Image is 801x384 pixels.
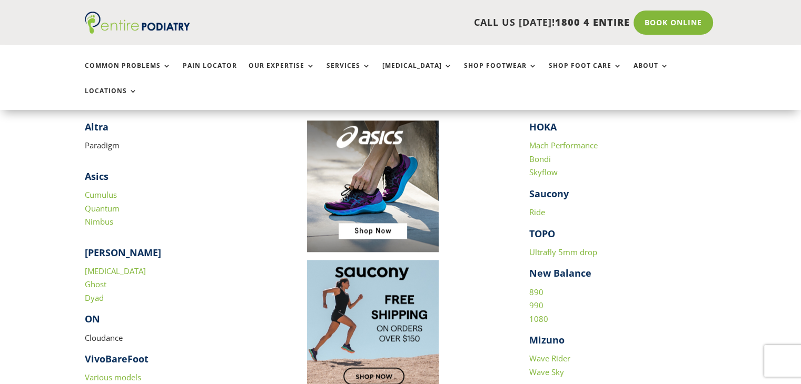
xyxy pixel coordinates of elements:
[529,207,545,217] a: Ride
[85,25,190,36] a: Entire Podiatry
[555,16,630,28] span: 1800 4 ENTIRE
[183,62,237,85] a: Pain Locator
[327,62,371,85] a: Services
[85,331,272,353] p: Cloudance
[529,140,598,150] a: Mach Performance
[85,120,272,139] h4: ​
[529,167,558,177] a: Skyflow
[529,247,597,257] a: Ultrafly 5mm drop
[85,12,190,34] img: logo (1)
[85,312,100,325] strong: ON
[249,62,315,85] a: Our Expertise
[529,120,557,133] strong: HOKA
[85,292,104,303] a: Dyad
[634,11,713,35] a: Book Online
[529,314,548,324] a: 1080
[85,203,120,214] a: Quantum
[231,16,630,29] p: CALL US [DATE]!
[85,189,117,200] a: Cumulus
[529,367,564,377] a: Wave Sky
[85,279,106,289] a: Ghost
[634,62,669,85] a: About
[529,267,591,279] strong: New Balance
[529,287,543,297] a: 890
[85,266,146,276] a: [MEDICAL_DATA]
[85,87,137,110] a: Locations
[529,154,551,164] a: Bondi
[529,353,570,363] a: Wave Rider
[529,300,543,310] a: 990
[85,170,108,183] strong: Asics
[85,139,272,153] p: Paradigm
[464,62,537,85] a: Shop Footwear
[529,334,565,346] strong: Mizuno
[85,352,149,365] strong: VivoBareFoot
[307,120,439,252] img: Image to click to buy ASIC shoes online
[85,120,108,133] strong: Altra
[85,216,113,227] a: Nimbus
[85,246,161,259] strong: [PERSON_NAME]
[549,62,622,85] a: Shop Foot Care
[85,372,141,382] a: Various models
[529,187,569,200] strong: Saucony
[382,62,452,85] a: [MEDICAL_DATA]
[529,227,555,240] strong: TOPO
[85,62,171,85] a: Common Problems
